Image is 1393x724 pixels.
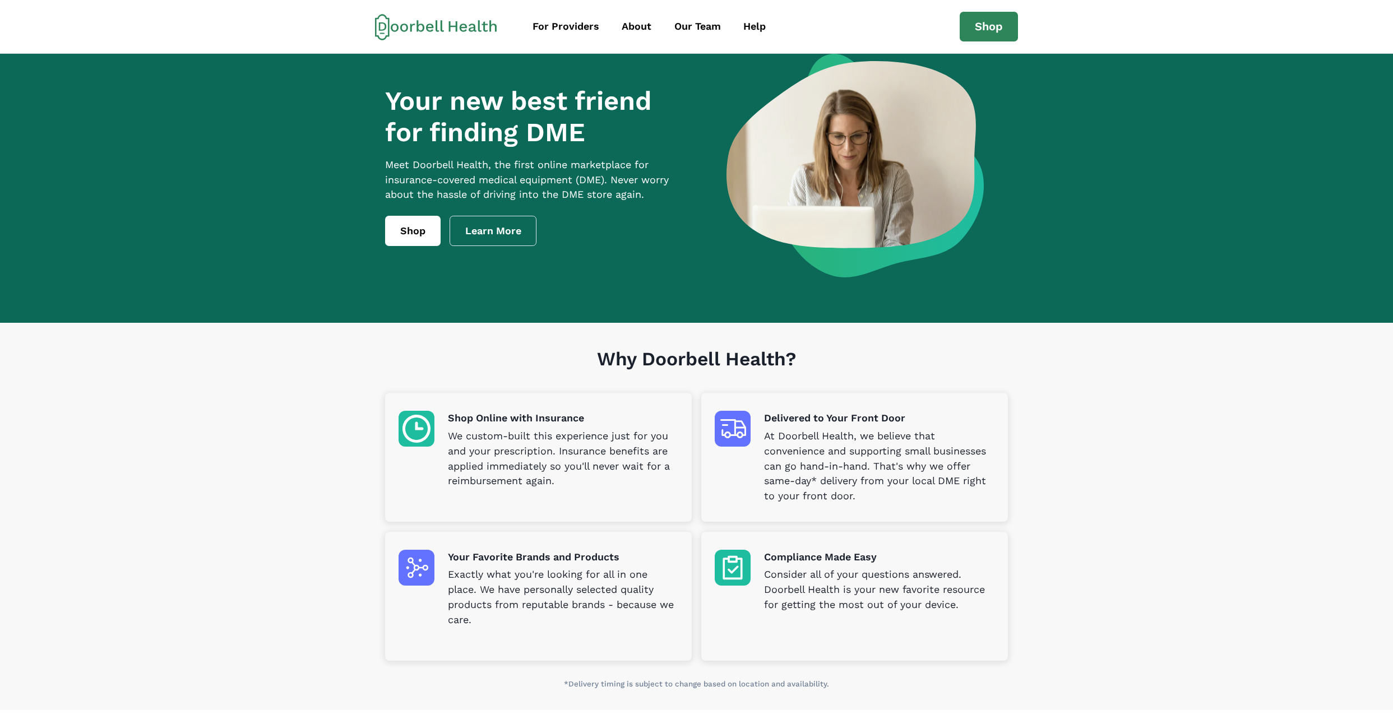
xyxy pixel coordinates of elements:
[733,14,776,39] a: Help
[726,54,984,277] img: a woman looking at a computer
[664,14,731,39] a: Our Team
[522,14,609,39] a: For Providers
[715,550,751,586] img: Compliance Made Easy icon
[399,550,434,586] img: Your Favorite Brands and Products icon
[533,19,599,34] div: For Providers
[764,567,994,612] p: Consider all of your questions answered. Doorbell Health is your new favorite resource for gettin...
[448,550,678,565] p: Your Favorite Brands and Products
[399,411,434,447] img: Shop Online with Insurance icon
[960,12,1018,42] a: Shop
[448,429,678,489] p: We custom-built this experience just for you and your prescription. Insurance benefits are applie...
[764,411,994,426] p: Delivered to Your Front Door
[385,348,1008,393] h1: Why Doorbell Health?
[715,411,751,447] img: Delivered to Your Front Door icon
[448,411,678,426] p: Shop Online with Insurance
[612,14,661,39] a: About
[743,19,766,34] div: Help
[764,550,994,565] p: Compliance Made Easy
[385,85,690,148] h1: Your new best friend for finding DME
[448,567,678,628] p: Exactly what you're looking for all in one place. We have personally selected quality products fr...
[385,679,1008,690] p: *Delivery timing is subject to change based on location and availability.
[450,216,537,246] a: Learn More
[674,19,721,34] div: Our Team
[764,429,994,504] p: At Doorbell Health, we believe that convenience and supporting small businesses can go hand-in-ha...
[622,19,651,34] div: About
[385,157,690,203] p: Meet Doorbell Health, the first online marketplace for insurance-covered medical equipment (DME)....
[385,216,441,246] a: Shop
